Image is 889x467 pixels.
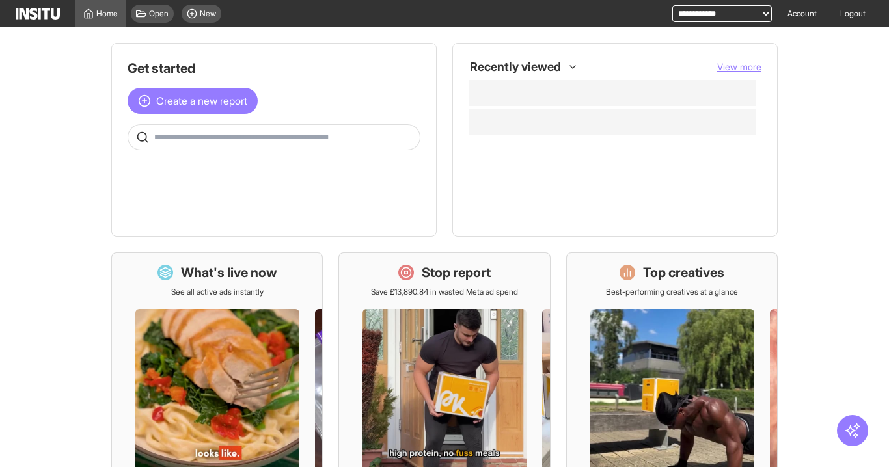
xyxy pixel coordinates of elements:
[200,8,216,19] span: New
[156,93,247,109] span: Create a new report
[128,88,258,114] button: Create a new report
[96,8,118,19] span: Home
[16,8,60,20] img: Logo
[717,61,761,72] span: View more
[171,287,264,297] p: See all active ads instantly
[643,263,724,282] h1: Top creatives
[371,287,518,297] p: Save £13,890.84 in wasted Meta ad spend
[181,263,277,282] h1: What's live now
[606,287,738,297] p: Best-performing creatives at a glance
[149,8,169,19] span: Open
[422,263,491,282] h1: Stop report
[717,60,761,73] button: View more
[128,59,420,77] h1: Get started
